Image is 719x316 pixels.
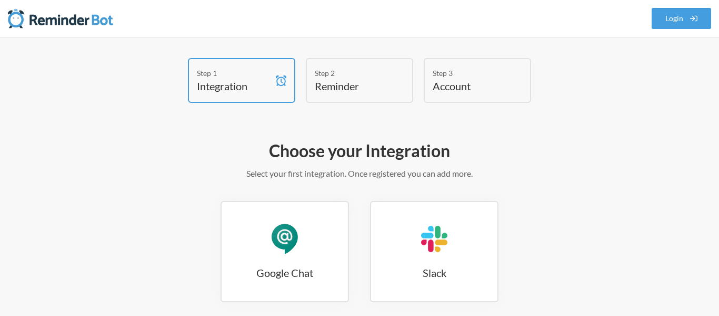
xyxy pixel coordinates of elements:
h3: Google Chat [222,265,348,280]
h4: Reminder [315,79,388,93]
h4: Account [433,79,506,93]
p: Select your first integration. Once registered you can add more. [54,167,665,180]
img: Reminder Bot [8,8,113,29]
h2: Choose your Integration [54,140,665,162]
div: Step 2 [315,68,388,79]
h4: Integration [197,79,271,93]
div: Step 1 [197,68,271,79]
div: Step 3 [433,68,506,79]
h3: Slack [371,265,497,280]
a: Login [652,8,712,29]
